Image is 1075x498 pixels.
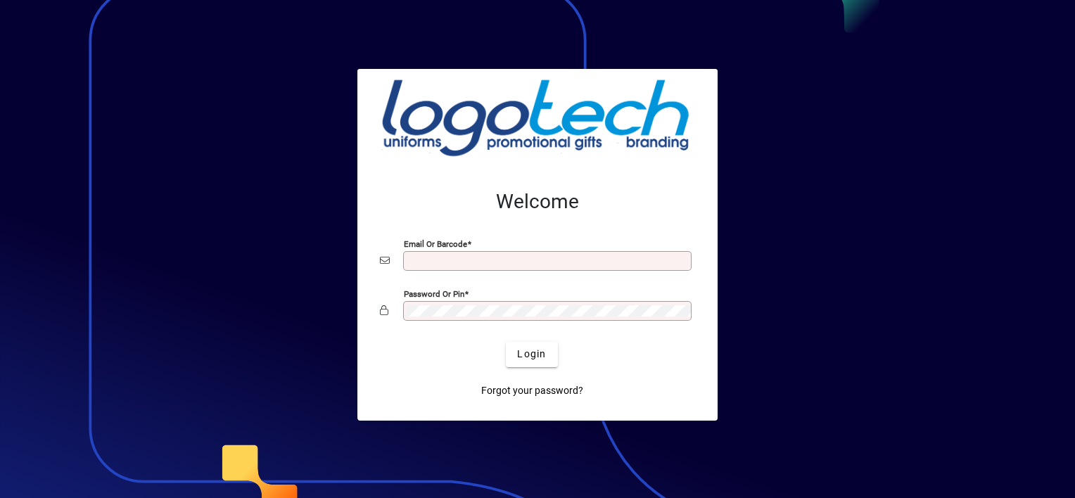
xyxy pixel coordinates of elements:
[517,347,546,362] span: Login
[380,190,695,214] h2: Welcome
[481,383,583,398] span: Forgot your password?
[476,378,589,404] a: Forgot your password?
[404,288,464,298] mat-label: Password or Pin
[506,342,557,367] button: Login
[404,238,467,248] mat-label: Email or Barcode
